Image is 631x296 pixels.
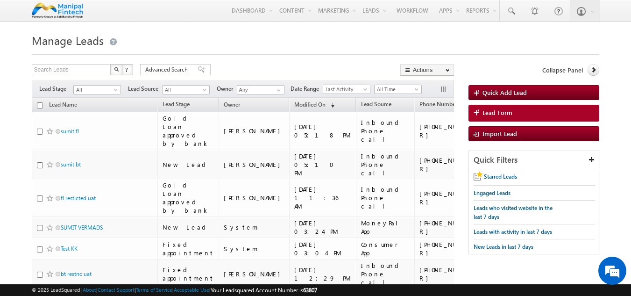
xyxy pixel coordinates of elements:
[474,204,553,220] span: Leads who visited website in the last 7 days
[375,85,419,94] span: All Time
[153,5,176,27] div: Minimize live chat window
[61,128,79,135] a: sumit fl
[224,160,285,169] div: [PERSON_NAME]
[211,287,317,294] span: Your Leadsquared Account Number is
[419,219,480,236] div: [PHONE_NUMBER]
[361,261,410,287] div: Inbound Phone call
[361,219,410,236] div: MoneyPal App
[482,108,512,117] span: Lead Form
[61,270,92,277] a: bt restric uat
[374,85,422,94] a: All Time
[294,152,352,177] div: [DATE] 05:10 PM
[16,49,39,61] img: d_60004797649_company_0_60004797649
[145,65,191,74] span: Advanced Search
[419,156,480,173] div: [PHONE_NUMBER]
[419,266,480,282] div: [PHONE_NUMBER]
[290,99,339,111] a: Modified On (sorted descending)
[32,33,104,48] span: Manage Leads
[323,85,370,94] a: Last Activity
[32,2,84,19] img: Custom Logo
[272,86,284,95] a: Show All Items
[37,102,43,108] input: Check all records
[61,224,103,231] a: SUMIT VERMADS
[127,230,170,242] em: Start Chat
[474,228,552,235] span: Leads with activity in last 7 days
[419,189,480,206] div: [PHONE_NUMBER]
[163,181,214,215] div: Gold Loan approved by bank
[356,99,396,111] a: Lead Source
[294,123,352,139] div: [DATE] 05:18 PM
[415,99,462,111] a: Phone Number
[294,101,326,108] span: Modified On
[484,173,517,180] span: Starred Leads
[136,287,172,293] a: Terms of Service
[224,245,285,253] div: System
[83,287,96,293] a: About
[61,245,78,252] a: Test KK
[125,65,129,73] span: ?
[224,194,285,202] div: [PERSON_NAME]
[98,287,135,293] a: Contact Support
[61,161,81,168] a: sumit bt
[49,49,157,61] div: Chat with us now
[294,219,352,236] div: [DATE] 03:24 PM
[224,127,285,135] div: [PERSON_NAME]
[74,86,118,94] span: All
[294,240,352,257] div: [DATE] 03:04 PM
[32,286,317,295] span: © 2025 LeadSquared | | | | |
[323,85,368,94] span: Last Activity
[361,101,391,108] span: Lead Source
[482,88,527,96] span: Quick Add Lead
[482,130,517,137] span: Import Lead
[468,105,600,122] a: Lead Form
[12,87,170,222] textarea: Type your message and hit 'Enter'
[291,85,323,93] span: Date Range
[39,85,73,93] span: Lead Stage
[163,266,214,282] div: Fixed appointment
[114,67,119,72] img: Search
[44,100,82,112] a: Lead Name
[224,223,285,231] div: System
[163,223,214,231] div: New Lead
[158,99,194,111] a: Lead Stage
[163,86,207,94] span: All
[217,85,237,93] span: Owner
[128,85,162,93] span: Lead Source
[163,114,214,148] div: Gold Loan approved by bank
[294,266,352,282] div: [DATE] 12:29 PM
[542,66,583,74] span: Collapse Panel
[163,240,214,257] div: Fixed appointment
[419,123,480,139] div: [PHONE_NUMBER]
[303,287,317,294] span: 63807
[174,287,209,293] a: Acceptable Use
[163,101,190,108] span: Lead Stage
[469,151,600,169] div: Quick Filters
[419,240,480,257] div: [PHONE_NUMBER]
[361,118,410,144] div: Inbound Phone call
[162,85,210,94] a: All
[361,152,410,177] div: Inbound Phone call
[163,160,214,169] div: New Lead
[237,85,284,94] input: Type to Search
[327,101,334,109] span: (sorted descending)
[224,101,240,108] span: Owner
[122,64,133,75] button: ?
[361,185,410,210] div: Inbound Phone call
[73,85,121,94] a: All
[474,243,533,250] span: New Leads in last 7 days
[419,101,457,108] span: Phone Number
[400,64,454,76] button: Actions
[224,270,285,278] div: [PERSON_NAME]
[61,195,96,202] a: fl resticted uat
[294,185,352,210] div: [DATE] 11:36 AM
[474,189,510,196] span: Engaged Leads
[361,240,410,257] div: Consumer App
